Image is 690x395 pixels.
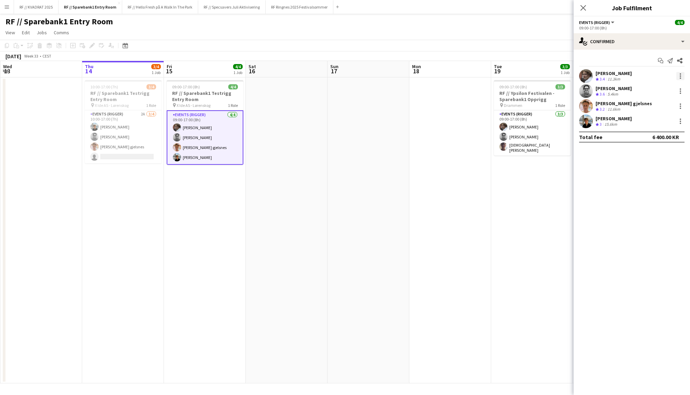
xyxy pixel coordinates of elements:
h1: RF // Sparebank1 Entry Room [5,16,113,27]
span: Thu [85,63,93,70]
span: 4/4 [233,64,243,69]
div: 15.6km [603,122,618,127]
span: 16 [247,67,256,75]
div: [PERSON_NAME] [596,85,632,91]
div: CEST [42,53,51,59]
div: 11.6km [606,107,622,112]
span: Jobs [37,29,47,36]
span: 10:00-17:00 (7h) [90,84,118,89]
span: 18 [411,67,421,75]
app-card-role: Events (Rigger)2A3/410:00-17:00 (7h)[PERSON_NAME][PERSON_NAME][PERSON_NAME] gjelsnes [85,110,162,163]
div: [PERSON_NAME] gjelsnes [596,100,652,107]
h3: RF // Ypsilon Festivalen - Sparebank1 Opprigg [494,90,571,102]
button: RF // Specsavers Juli Aktivisering [198,0,266,14]
span: 3/4 [151,64,161,69]
button: RF // Hello Fresh på A Walk In The Park [122,0,198,14]
div: 1 Job [233,70,242,75]
app-card-role: Events (Rigger)3/309:00-17:00 (8h)[PERSON_NAME][PERSON_NAME][DEMOGRAPHIC_DATA][PERSON_NAME] [494,110,571,156]
a: View [3,28,18,37]
span: Edit [22,29,30,36]
button: Events (Rigger) [579,20,615,25]
span: 14 [84,67,93,75]
span: Fri [167,63,172,70]
span: 3 [600,122,602,127]
a: Edit [19,28,33,37]
div: [DATE] [5,53,21,60]
span: X Ide AS - Lørenskog [177,103,210,108]
span: 4/4 [228,84,238,89]
div: 6 400.00 KR [652,134,679,140]
div: Total fee [579,134,602,140]
span: 3/3 [560,64,570,69]
span: X Ide AS - Lørenskog [95,103,129,108]
h3: RF // Sparebank1 Testrigg Entry Room [85,90,162,102]
div: 1 Job [561,70,570,75]
span: Sat [248,63,256,70]
span: 19 [493,67,502,75]
span: Comms [54,29,69,36]
span: 1 Role [228,103,238,108]
span: 1 Role [146,103,156,108]
app-job-card: 10:00-17:00 (7h)3/4RF // Sparebank1 Testrigg Entry Room X Ide AS - Lørenskog1 RoleEvents (Rigger)... [85,80,162,163]
h3: RF // Sparebank1 Testrigg Entry Room [167,90,243,102]
div: 5.4km [606,91,619,97]
span: 17 [329,67,338,75]
span: 09:00-17:00 (8h) [172,84,200,89]
span: Mon [412,63,421,70]
app-job-card: 09:00-17:00 (8h)3/3RF // Ypsilon Festivalen - Sparebank1 Opprigg Drammen1 RoleEvents (Rigger)3/30... [494,80,571,156]
span: 15 [166,67,172,75]
div: 1 Job [152,70,161,75]
app-job-card: 09:00-17:00 (8h)4/4RF // Sparebank1 Testrigg Entry Room X Ide AS - Lørenskog1 RoleEvents (Rigger)... [167,80,243,165]
span: Tue [494,63,502,70]
span: Week 33 [23,53,40,59]
a: Comms [51,28,72,37]
button: RF // KVADRAT 2025 [14,0,59,14]
span: 09:00-17:00 (8h) [499,84,527,89]
span: 3.6 [600,91,605,97]
button: RF // Sparebank1 Entry Room [59,0,122,14]
span: 3.4 [600,76,605,82]
span: View [5,29,15,36]
span: 3/3 [555,84,565,89]
div: [PERSON_NAME] [596,70,632,76]
h3: Job Fulfilment [574,3,690,12]
app-card-role: Events (Rigger)4/409:00-17:00 (8h)[PERSON_NAME][PERSON_NAME][PERSON_NAME] gjelsnes[PERSON_NAME] [167,110,243,165]
span: Sun [330,63,338,70]
div: 09:00-17:00 (8h) [579,25,685,30]
span: Drammen [504,103,522,108]
span: 13 [2,67,12,75]
div: 11.3km [606,76,622,82]
a: Jobs [34,28,50,37]
span: Events (Rigger) [579,20,610,25]
span: 1 Role [555,103,565,108]
span: Wed [3,63,12,70]
button: RF Ringnes 2025 Festivalsommer [266,0,333,14]
div: [PERSON_NAME] [596,115,632,122]
span: 4/4 [675,20,685,25]
span: 3.2 [600,107,605,112]
span: 3/4 [146,84,156,89]
div: Confirmed [574,33,690,50]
